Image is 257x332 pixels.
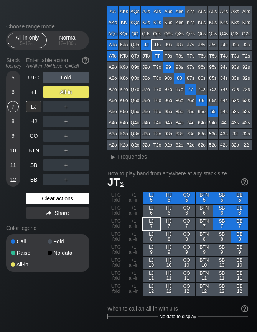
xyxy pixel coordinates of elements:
[7,174,19,185] div: 12
[230,51,241,61] div: T3s
[141,117,152,128] div: J4o
[208,106,218,117] div: 55
[119,17,129,28] div: KK
[213,192,231,204] div: SB 5
[26,145,41,156] div: BTN
[43,130,89,142] div: ＋
[152,6,163,17] div: ATs
[130,140,140,150] div: Q2o
[130,95,140,106] div: Q6o
[107,17,118,28] div: AKo
[230,28,241,39] div: Q3s
[231,283,248,296] div: BB 12
[241,84,252,95] div: 72s
[107,28,118,39] div: AQo
[163,51,174,61] div: T9s
[163,17,174,28] div: K9s
[152,17,163,28] div: KTs
[107,84,118,95] div: A7o
[174,6,185,17] div: A8s
[163,117,174,128] div: 94o
[174,73,185,84] div: 88
[163,73,174,84] div: 98o
[26,130,41,142] div: CO
[107,62,118,73] div: A9o
[11,250,48,256] div: Raise
[174,84,185,95] div: 87o
[107,270,125,282] div: UTG fold
[208,51,218,61] div: T5s
[11,41,43,46] div: 5 – 12
[196,84,207,95] div: 76s
[11,239,48,244] div: Call
[152,62,163,73] div: T9o
[208,140,218,150] div: 52o
[196,140,207,150] div: 62o
[107,244,125,256] div: UTG fold
[230,17,241,28] div: K3s
[26,72,41,83] div: UTG
[219,40,229,50] div: J4s
[178,257,195,269] div: CO 10
[241,51,252,61] div: T2s
[196,283,213,296] div: BTN 12
[141,40,152,50] div: JJ
[141,62,152,73] div: J9o
[219,117,229,128] div: 44
[30,41,35,46] span: bb
[107,257,125,269] div: UTG fold
[241,28,252,39] div: Q2s
[196,106,207,117] div: 65o
[107,231,125,243] div: UTG fold
[230,95,241,106] div: 63s
[26,86,41,98] div: +1
[119,51,129,61] div: KTo
[174,17,185,28] div: K8s
[141,51,152,61] div: JTo
[219,6,229,17] div: A4s
[160,205,178,217] div: HJ 6
[163,62,174,73] div: 99
[231,244,248,256] div: BB 9
[107,73,118,84] div: A8o
[125,192,142,204] div: +1 all-in
[152,106,163,117] div: T5o
[178,192,195,204] div: CO 5
[152,28,163,39] div: QTs
[241,73,252,84] div: 82s
[196,17,207,28] div: K6s
[143,218,160,230] div: LJ 7
[208,95,218,106] div: 65s
[213,205,231,217] div: SB 6
[119,117,129,128] div: K4o
[196,73,207,84] div: 86s
[163,28,174,39] div: Q9s
[119,73,129,84] div: K8o
[143,270,160,282] div: LJ 11
[107,106,118,117] div: A5o
[119,95,129,106] div: K6o
[107,51,118,61] div: ATo
[26,116,41,127] div: HJ
[230,129,241,139] div: 33
[43,116,89,127] div: ＋
[141,140,152,150] div: J2o
[130,129,140,139] div: Q3o
[46,211,51,215] img: share.864f2f62.svg
[196,218,213,230] div: BTN 7
[125,218,142,230] div: +1 all-in
[174,95,185,106] div: 86o
[174,140,185,150] div: 82o
[117,154,147,160] span: Frequencies
[160,231,178,243] div: HJ 8
[141,84,152,95] div: J7o
[185,40,196,50] div: J7s
[107,129,118,139] div: A3o
[231,192,248,204] div: BB 5
[125,244,142,256] div: +1 all-in
[196,244,213,256] div: BTN 9
[107,306,248,312] div: When to call an all-in with JTs
[178,218,195,230] div: CO 7
[48,239,84,244] div: Fold
[152,84,163,95] div: T7o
